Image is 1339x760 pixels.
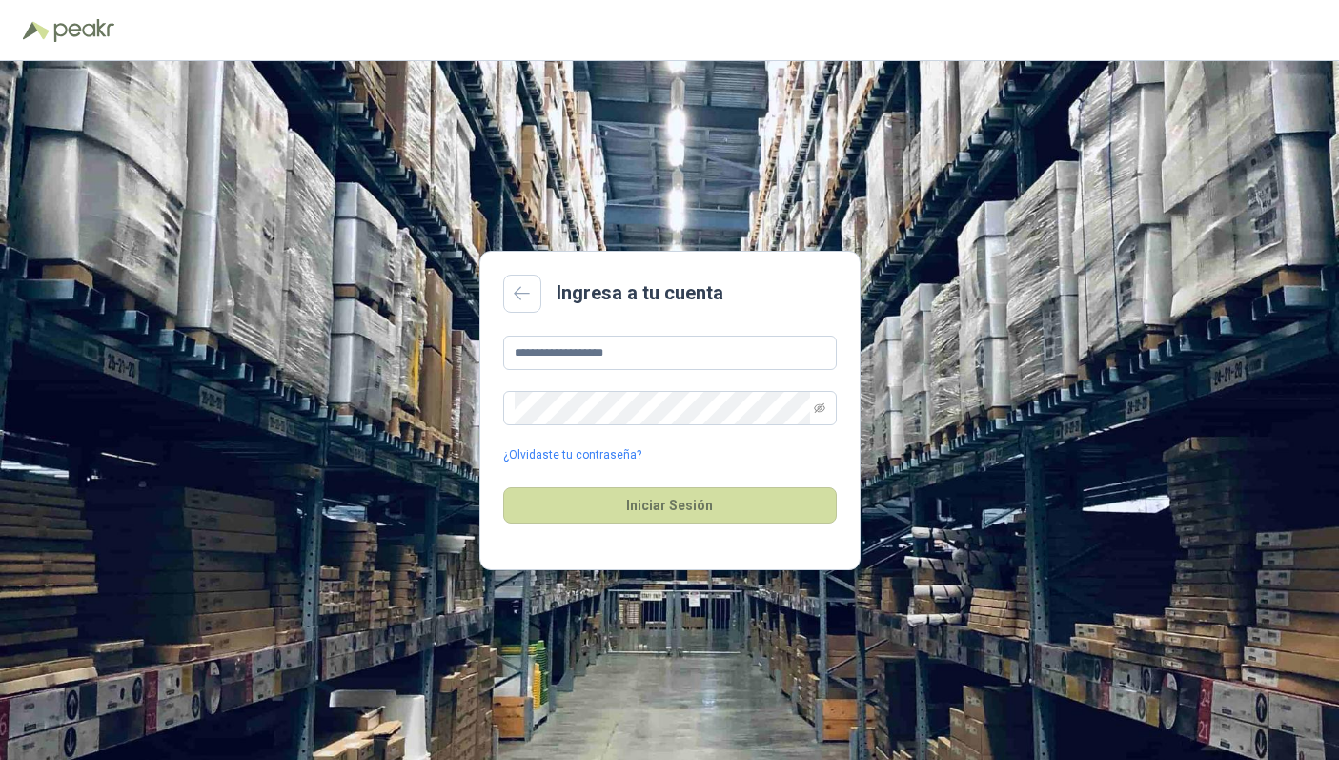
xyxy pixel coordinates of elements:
[814,402,825,414] span: eye-invisible
[557,278,723,308] h2: Ingresa a tu cuenta
[23,21,50,40] img: Logo
[503,487,837,524] button: Iniciar Sesión
[503,446,641,464] a: ¿Olvidaste tu contraseña?
[53,19,114,42] img: Peakr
